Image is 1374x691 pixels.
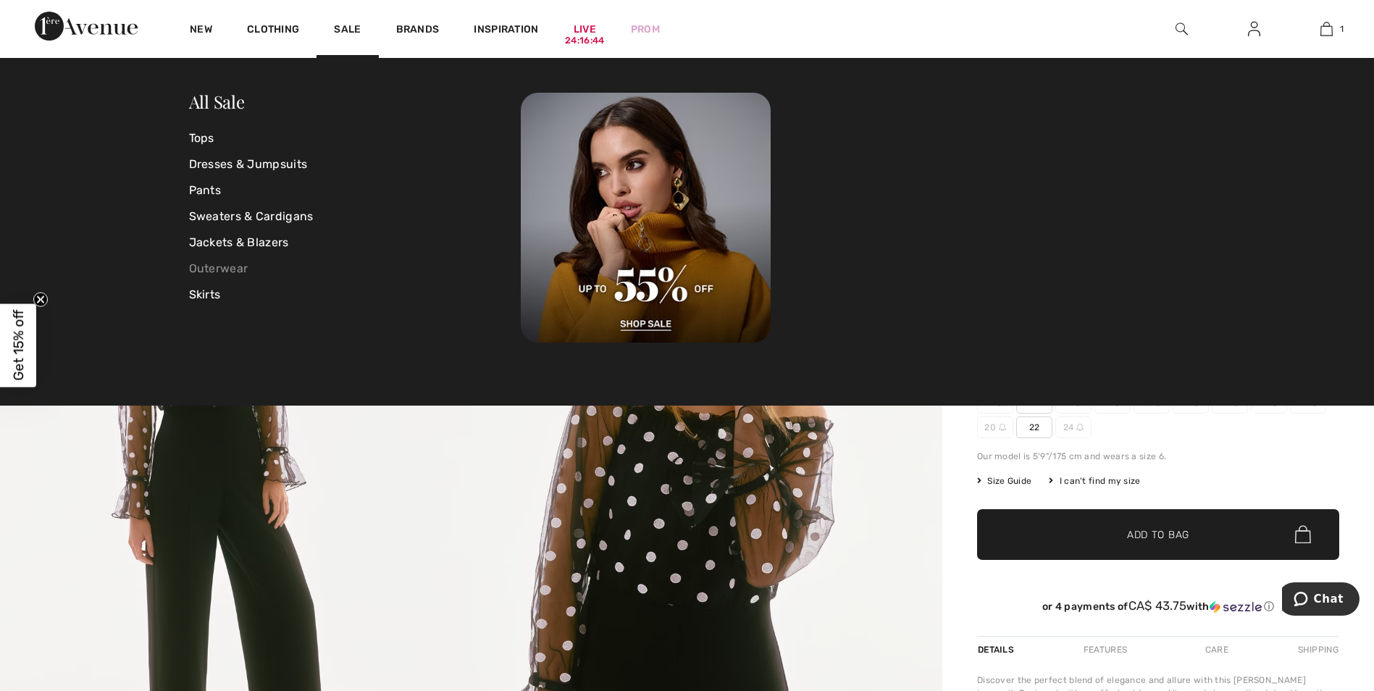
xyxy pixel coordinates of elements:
[1236,20,1272,38] a: Sign In
[999,424,1006,431] img: ring-m.svg
[334,23,361,38] a: Sale
[1340,22,1344,35] span: 1
[1320,20,1333,38] img: My Bag
[33,293,48,307] button: Close teaser
[189,125,521,151] a: Tops
[1016,416,1052,438] span: 22
[1291,20,1362,38] a: 1
[189,90,245,113] a: All Sale
[1128,598,1187,613] span: CA$ 43.75
[1295,525,1311,544] img: Bag.svg
[189,151,521,177] a: Dresses & Jumpsuits
[1071,637,1139,663] div: Features
[977,416,1013,438] span: 20
[189,282,521,308] a: Skirts
[35,12,138,41] img: 1ère Avenue
[521,93,771,343] img: 250825113019_d881a28ff8cb6.jpg
[247,23,299,38] a: Clothing
[1055,416,1092,438] span: 24
[1210,600,1262,613] img: Sezzle
[631,22,660,37] a: Prom
[1282,582,1360,619] iframe: Opens a widget where you can chat to one of our agents
[977,474,1031,487] span: Size Guide
[474,23,538,38] span: Inspiration
[189,230,521,256] a: Jackets & Blazers
[1294,637,1339,663] div: Shipping
[189,177,521,204] a: Pants
[977,509,1339,560] button: Add to Bag
[189,204,521,230] a: Sweaters & Cardigans
[574,22,596,37] a: Live24:16:44
[977,599,1339,613] div: or 4 payments of with
[1127,527,1189,542] span: Add to Bag
[977,450,1339,463] div: Our model is 5'9"/175 cm and wears a size 6.
[1076,424,1084,431] img: ring-m.svg
[10,310,27,381] span: Get 15% off
[565,34,604,48] div: 24:16:44
[190,23,212,38] a: New
[977,599,1339,619] div: or 4 payments ofCA$ 43.75withSezzle Click to learn more about Sezzle
[977,637,1018,663] div: Details
[1176,20,1188,38] img: search the website
[396,23,440,38] a: Brands
[1193,637,1241,663] div: Care
[1049,474,1140,487] div: I can't find my size
[189,256,521,282] a: Outerwear
[1248,20,1260,38] img: My Info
